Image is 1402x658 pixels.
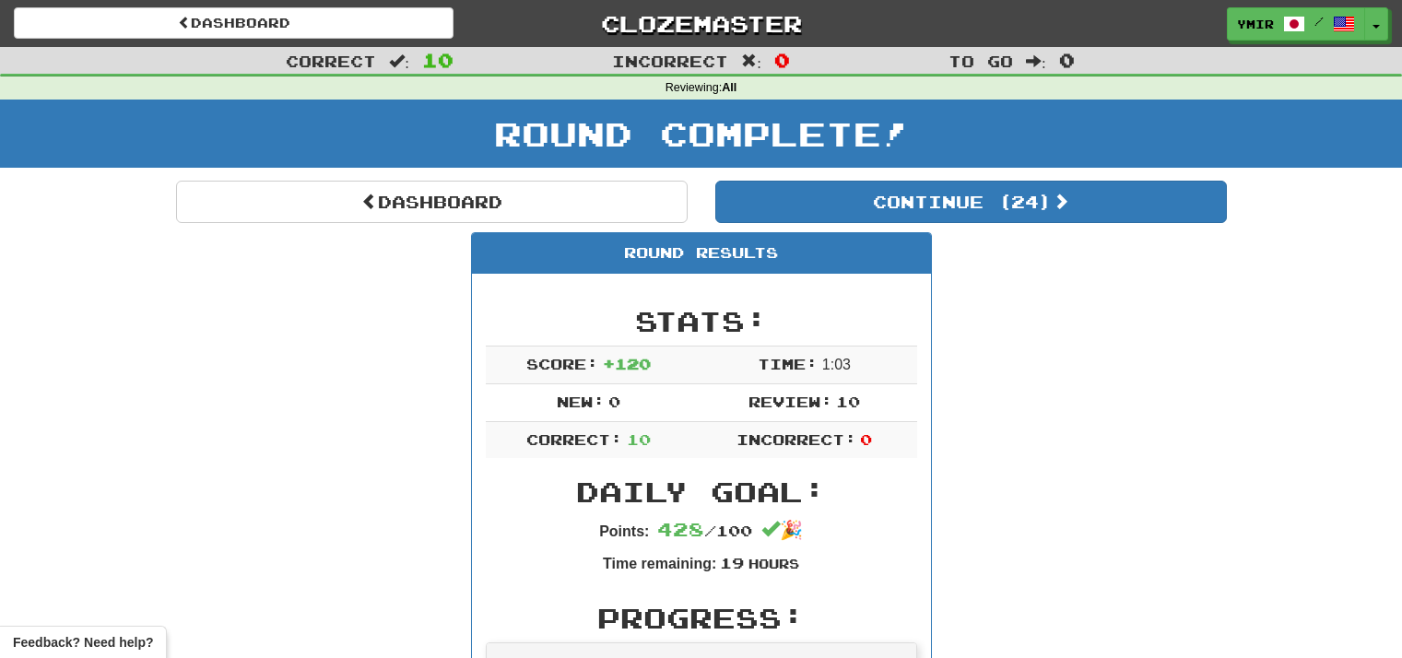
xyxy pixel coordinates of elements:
span: Time: [758,355,818,372]
h2: Progress: [486,603,917,633]
span: 🎉 [761,520,803,540]
small: Hours [748,556,799,571]
strong: Points: [599,523,649,539]
span: Incorrect [612,52,728,70]
span: : [741,53,761,69]
span: / [1314,15,1324,28]
span: Review: [748,393,832,410]
span: 0 [1059,49,1075,71]
h1: Round Complete! [6,115,1396,152]
span: To go [948,52,1013,70]
h2: Daily Goal: [486,476,917,507]
span: / 100 [657,522,752,539]
span: Correct [286,52,376,70]
a: ymir / [1227,7,1365,41]
span: New: [557,393,605,410]
span: 10 [627,430,651,448]
strong: All [722,81,736,94]
h2: Stats: [486,306,917,336]
span: 428 [657,518,704,540]
a: Clozemaster [481,7,921,40]
span: 0 [860,430,872,448]
a: Dashboard [14,7,454,39]
a: Dashboard [176,181,688,223]
span: 10 [422,49,454,71]
span: : [389,53,409,69]
button: Continue (24) [715,181,1227,223]
span: Open feedback widget [13,633,153,652]
span: ymir [1237,16,1274,32]
div: Round Results [472,233,931,274]
strong: Time remaining: [603,556,716,571]
span: Correct: [526,430,622,448]
span: 0 [774,49,790,71]
span: 0 [608,393,620,410]
span: Incorrect: [736,430,856,448]
span: : [1026,53,1046,69]
span: + 120 [603,355,651,372]
span: 10 [836,393,860,410]
span: 1 : 0 3 [822,357,851,372]
span: Score: [526,355,598,372]
span: 19 [720,554,744,571]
